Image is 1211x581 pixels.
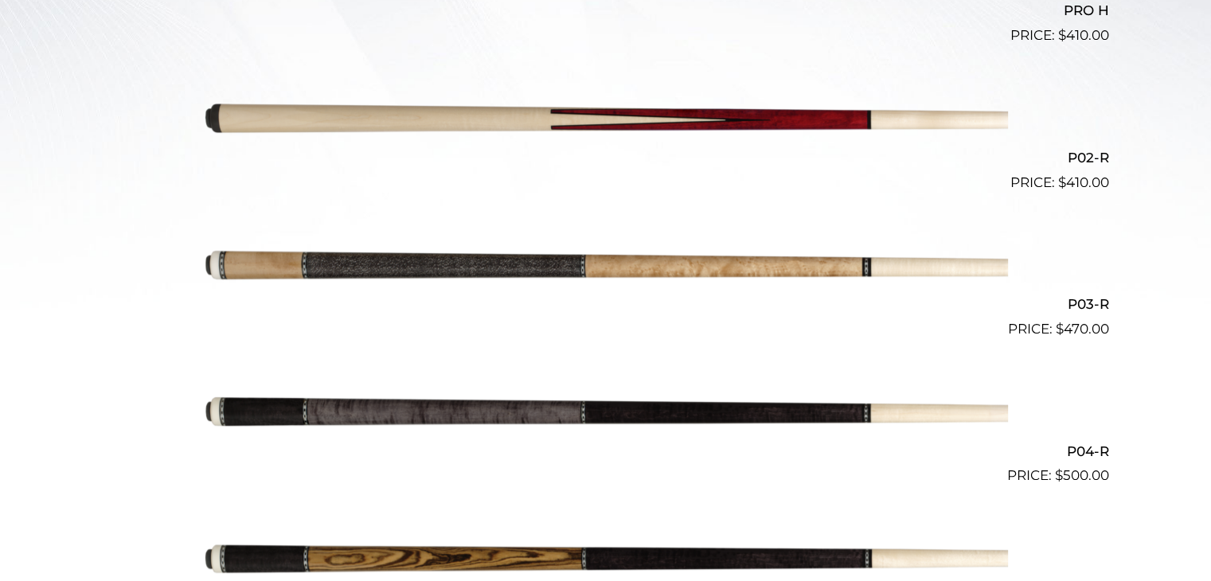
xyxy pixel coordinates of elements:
img: P03-R [204,200,1008,333]
h2: P03-R [103,290,1109,319]
h2: P04-R [103,436,1109,466]
h2: P02-R [103,142,1109,172]
bdi: 410.00 [1058,27,1109,43]
span: $ [1056,321,1064,337]
img: P02-R [204,53,1008,186]
a: P02-R $410.00 [103,53,1109,193]
bdi: 470.00 [1056,321,1109,337]
span: $ [1055,467,1063,483]
bdi: 500.00 [1055,467,1109,483]
img: P04-R [204,346,1008,480]
a: P03-R $470.00 [103,200,1109,340]
span: $ [1058,174,1066,190]
bdi: 410.00 [1058,174,1109,190]
a: P04-R $500.00 [103,346,1109,486]
span: $ [1058,27,1066,43]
